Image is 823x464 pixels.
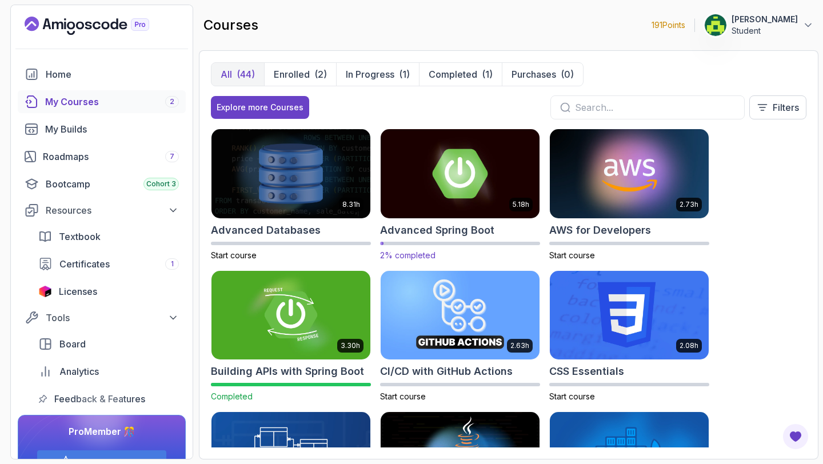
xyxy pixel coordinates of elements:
a: certificates [31,253,186,275]
span: Start course [211,250,257,260]
a: home [18,63,186,86]
span: Licenses [59,285,97,298]
a: builds [18,118,186,141]
button: Purchases(0) [502,63,583,86]
p: 2.08h [680,341,698,350]
span: 1 [171,259,174,269]
input: Search... [575,101,735,114]
a: bootcamp [18,173,186,195]
span: Completed [211,391,253,401]
button: In Progress(1) [336,63,419,86]
span: Feedback & Features [54,392,145,406]
div: (2) [314,67,327,81]
p: 191 Points [652,19,685,31]
div: Tools [46,311,179,325]
a: courses [18,90,186,113]
h2: Advanced Databases [211,222,321,238]
button: Open Feedback Button [782,423,809,450]
p: 2.63h [510,341,529,350]
h2: Building APIs with Spring Boot [211,363,364,379]
p: 5.18h [513,200,529,209]
img: CI/CD with GitHub Actions card [381,271,540,360]
span: Start course [549,391,595,401]
img: Building APIs with Spring Boot card [211,271,370,360]
span: Start course [380,391,426,401]
button: Explore more Courses [211,96,309,119]
div: Roadmaps [43,150,179,163]
p: 8.31h [342,200,360,209]
a: roadmaps [18,145,186,168]
p: Completed [429,67,477,81]
div: (44) [237,67,255,81]
h2: courses [203,16,258,34]
span: Certificates [59,257,110,271]
button: Completed(1) [419,63,502,86]
a: feedback [31,387,186,410]
button: Resources [18,200,186,221]
p: 2.73h [680,200,698,209]
a: Advanced Spring Boot card5.18hAdvanced Spring Boot2% completed [380,129,540,261]
p: 3.30h [341,341,360,350]
p: Filters [773,101,799,114]
button: All(44) [211,63,264,86]
div: My Builds [45,122,179,136]
h2: AWS for Developers [549,222,651,238]
div: Home [46,67,179,81]
div: Bootcamp [46,177,179,191]
div: Explore more Courses [217,102,303,113]
button: Filters [749,95,806,119]
span: Cohort 3 [146,179,176,189]
a: licenses [31,280,186,303]
div: (1) [482,67,493,81]
span: 2 [170,97,174,106]
a: Landing page [25,17,175,35]
img: Advanced Databases card [211,129,370,218]
span: 2% completed [380,250,436,260]
span: Start course [549,250,595,260]
button: Tools [18,307,186,328]
h2: CSS Essentials [549,363,624,379]
img: jetbrains icon [38,286,52,297]
span: Board [59,337,86,351]
a: analytics [31,360,186,383]
a: board [31,333,186,355]
div: (0) [561,67,574,81]
p: In Progress [346,67,394,81]
div: Resources [46,203,179,217]
span: Analytics [59,365,99,378]
div: My Courses [45,95,179,109]
a: textbook [31,225,186,248]
img: user profile image [705,14,726,36]
span: Textbook [59,230,101,243]
p: Purchases [512,67,556,81]
img: CSS Essentials card [550,271,709,360]
span: 7 [170,152,174,161]
p: [PERSON_NAME] [732,14,798,25]
p: All [221,67,232,81]
div: (1) [399,67,410,81]
img: Advanced Spring Boot card [377,127,544,220]
p: Enrolled [274,67,310,81]
h2: Advanced Spring Boot [380,222,494,238]
button: user profile image[PERSON_NAME]Student [704,14,814,37]
h2: CI/CD with GitHub Actions [380,363,513,379]
p: Student [732,25,798,37]
button: Enrolled(2) [264,63,336,86]
a: Building APIs with Spring Boot card3.30hBuilding APIs with Spring BootCompleted [211,270,371,403]
img: AWS for Developers card [550,129,709,218]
